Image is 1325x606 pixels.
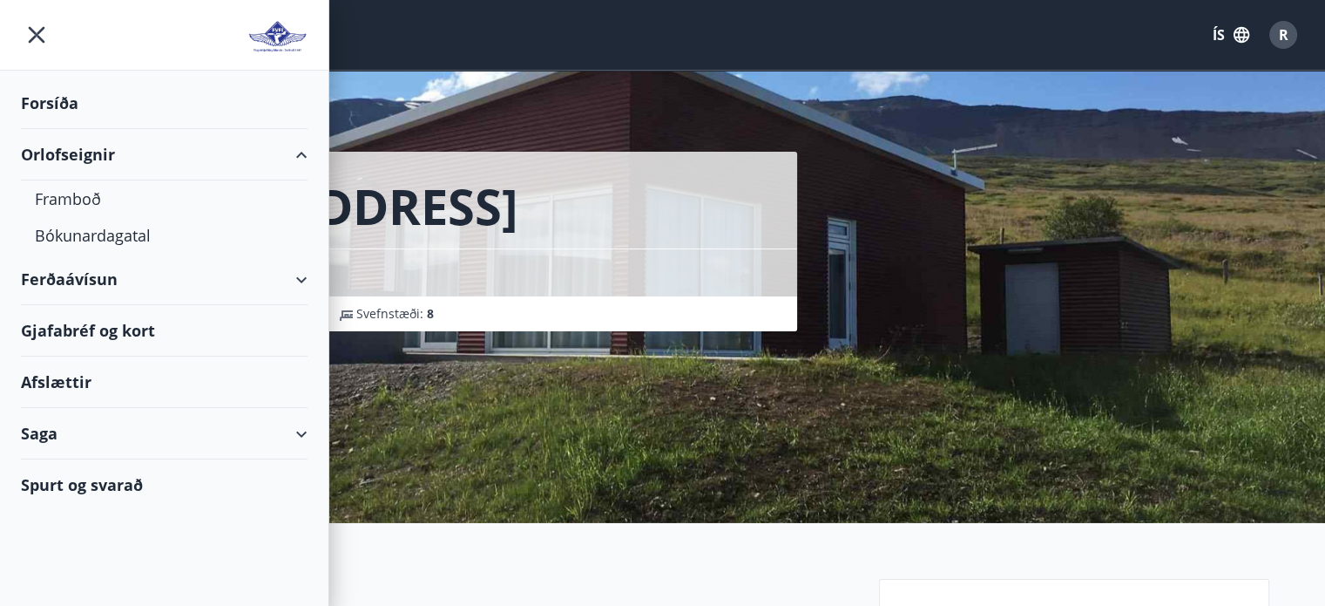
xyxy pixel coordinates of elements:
div: Bókunardagatal [35,217,294,254]
span: 8 [427,305,434,322]
div: Orlofseignir [21,129,308,180]
div: Afslættir [21,357,308,408]
button: R [1262,14,1304,56]
div: Ferðaávísun [21,254,308,305]
div: Forsíða [21,78,308,129]
button: ÍS [1203,19,1259,51]
button: menu [21,19,52,51]
div: Spurt og svarað [21,460,308,510]
div: Saga [21,408,308,460]
span: Svefnstæði : [356,305,434,323]
span: R [1279,25,1288,44]
div: Framboð [35,180,294,217]
div: Gjafabréf og kort [21,305,308,357]
img: union_logo [247,19,308,54]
